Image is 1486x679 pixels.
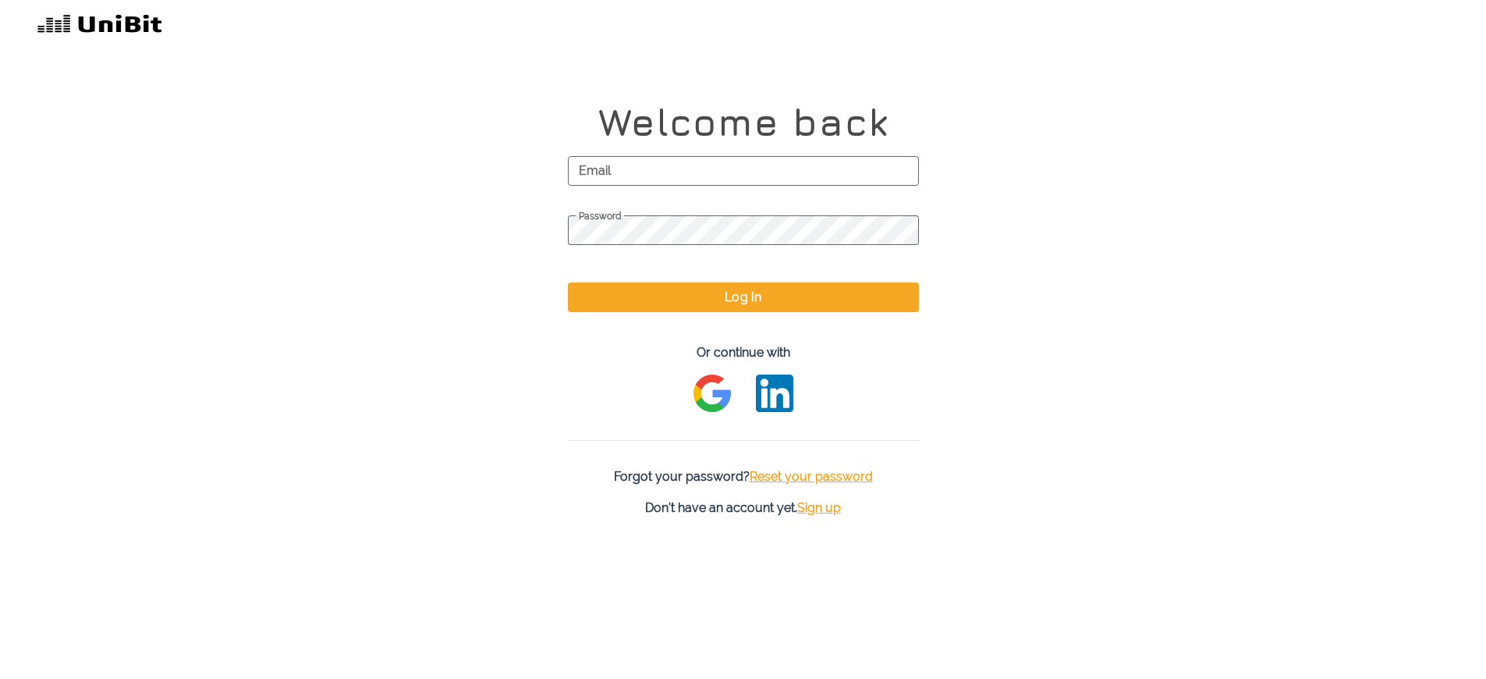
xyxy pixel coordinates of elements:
input: Password [568,215,919,245]
img: wNDaQje097HcAAAAABJRU5ErkJggg== [756,375,793,412]
button: Log in [568,283,919,312]
iframe: Drift Widget Chat Controller [1408,601,1467,660]
iframe: Drift Widget Chat Window [1165,205,1477,610]
img: v31kVAdV+ltHqyPP9805dAV0ttielyHdjWdf+P4AoAAAAleaEIAAAAEFwBAABAcAUAAEBwBQAAAMEVAAAABFcAAAAEVwAAABB... [37,12,162,37]
span: Password [568,211,919,222]
img: wAAAABJRU5ErkJggg== [693,375,731,412]
p: Forgot your password? [568,467,919,486]
h1: Welcome back [310,100,1176,145]
p: Or continue with [568,343,919,362]
span: Sign up [797,500,841,515]
span: Reset your password [750,469,873,484]
span: Email [568,151,919,190]
p: Don't have an account yet. [310,499,1176,517]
